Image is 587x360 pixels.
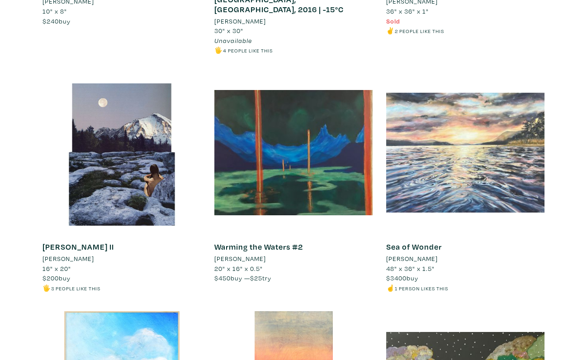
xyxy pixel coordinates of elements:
span: buy — try [214,274,271,282]
span: 20" x 16" x 0.5" [214,264,263,273]
li: [PERSON_NAME] [43,254,94,264]
span: Sold [386,17,400,25]
a: [PERSON_NAME] [214,16,373,26]
a: [PERSON_NAME] [386,254,544,264]
span: $450 [214,274,231,282]
span: Unavailable [214,36,252,45]
a: Sea of Wonder [386,242,442,252]
small: 3 people like this [51,285,100,292]
small: 2 people like this [395,28,444,34]
span: buy [43,274,71,282]
li: [PERSON_NAME] [214,16,266,26]
span: buy [386,274,418,282]
li: 🖐️ [214,45,373,55]
span: 16" x 20" [43,264,71,273]
li: [PERSON_NAME] [386,254,438,264]
span: $3400 [386,274,407,282]
span: 30" x 30" [214,26,243,35]
span: 36" x 36" x 1" [386,7,429,15]
a: [PERSON_NAME] II [43,242,114,252]
li: [PERSON_NAME] [214,254,266,264]
a: Warming the Waters #2 [214,242,303,252]
a: [PERSON_NAME] [43,254,201,264]
span: 10" x 8" [43,7,67,15]
span: $200 [43,274,59,282]
li: ☝️ [386,283,544,293]
span: buy [43,17,71,25]
span: $240 [43,17,59,25]
small: 1 person likes this [395,285,448,292]
span: 48" x 36" x 1.5" [386,264,435,273]
li: 🖐️ [43,283,201,293]
li: ✌️ [386,26,544,36]
small: 4 people like this [223,47,273,54]
span: $25 [250,274,262,282]
a: [PERSON_NAME] [214,254,373,264]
